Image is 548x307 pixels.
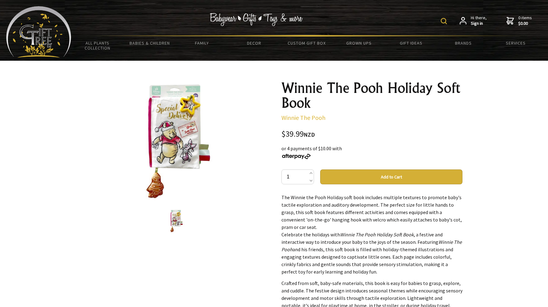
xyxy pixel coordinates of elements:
p: Celebrate the holidays with , a festive and interactive way to introduce your baby to the joys of... [281,231,462,275]
h1: Winnie The Pooh Holiday Soft Book [281,81,462,110]
a: Babies & Children [124,37,176,50]
span: 0 items [518,15,532,26]
img: Babywear - Gifts - Toys & more [210,13,303,26]
span: NZD [304,131,315,138]
a: All Plants Collection [71,37,124,55]
button: Add to Cart [320,169,462,184]
img: Winnie The Pooh Holiday Soft Book [164,209,188,233]
strong: $0.00 [518,21,532,26]
strong: Sign in [471,21,487,26]
img: Winnie The Pooh Holiday Soft Book [116,81,236,201]
span: Hi there, [471,15,487,26]
a: 0 items$0.00 [506,15,532,26]
a: Brands [437,37,490,50]
div: $39.99 [281,130,462,138]
a: Gift Ideas [385,37,437,50]
a: Decor [228,37,281,50]
a: Grown Ups [333,37,385,50]
a: Custom Gift Box [281,37,333,50]
img: Afterpay [281,154,311,159]
a: Hi there,Sign in [460,15,487,26]
a: Family [176,37,228,50]
a: Services [489,37,542,50]
img: Babyware - Gifts - Toys and more... [6,6,71,58]
a: Winnie The Pooh [281,114,325,121]
img: product search [441,18,447,24]
em: Winnie The Pooh Holiday Soft Book [340,231,414,238]
div: or 4 payments of $10.00 with [281,145,462,160]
